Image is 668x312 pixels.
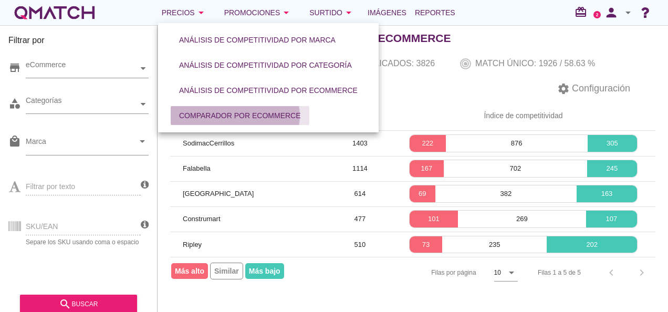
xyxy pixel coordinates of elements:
button: Configuración [549,79,639,98]
p: 382 [435,189,577,199]
th: Índice de competitividad: Not sorted. [391,101,655,131]
i: arrow_drop_down [195,6,207,19]
p: 107 [586,214,637,224]
span: Más bajo [245,263,284,279]
span: Similar [210,263,243,279]
div: Comparador por eCommerce [179,110,301,121]
i: arrow_drop_down [505,266,518,279]
a: Análisis de competitividad por marca [166,27,348,53]
p: 73 [410,240,442,250]
span: Ripley [183,241,202,248]
span: Más alto [171,263,208,279]
text: 2 [596,12,599,17]
h3: Filtrar por [8,34,149,51]
i: settings [557,82,570,95]
span: Construmart [183,215,221,223]
p: 269 [458,214,586,224]
td: 1114 [329,156,391,181]
p: 163 [577,189,637,199]
p: 202 [547,240,637,250]
i: local_mall [8,135,21,148]
a: white-qmatch-logo [13,2,97,23]
div: Filas 1 a 5 de 5 [538,268,581,277]
i: arrow_drop_down [622,6,634,19]
p: 876 [446,138,588,149]
i: category [8,97,21,110]
i: arrow_drop_down [280,6,293,19]
span: Reportes [415,6,455,19]
p: 235 [442,240,547,250]
div: buscar [28,298,129,310]
span: Falabella [183,164,211,172]
span: Configuración [570,81,630,96]
p: 167 [410,163,444,174]
p: 222 [410,138,446,149]
p: 305 [588,138,637,149]
div: Promociones [224,6,293,19]
button: Comparador por eCommerce [171,106,309,125]
div: Análisis de competitividad por marca [179,35,336,46]
p: 69 [410,189,435,199]
div: Análisis de competitividad por categoría [179,60,352,71]
div: Surtido [309,6,355,19]
i: person [601,5,622,20]
div: Análisis de competitividad por eCommerce [179,85,358,96]
p: 702 [444,163,587,174]
button: Surtido [301,2,363,23]
i: store [8,61,21,74]
button: Promociones [216,2,301,23]
button: Análisis de competitividad por marca [171,30,344,49]
a: Imágenes [363,2,411,23]
button: Análisis de competitividad por categoría [171,56,360,75]
p: 101 [410,214,458,224]
i: arrow_drop_down [136,135,149,148]
a: Comparador por eCommerce [166,103,314,128]
td: 510 [329,232,391,257]
p: 245 [587,163,637,174]
a: Análisis de competitividad por categoría [166,53,364,78]
td: 614 [329,181,391,206]
a: 2 [593,11,601,18]
td: 477 [329,206,391,232]
div: Filas por página [326,257,518,288]
i: redeem [575,6,591,18]
a: Análisis de competitividad por eCommerce [166,78,370,103]
div: 10 [494,268,501,277]
span: Imágenes [368,6,406,19]
div: Precios [162,6,207,19]
button: Precios [153,2,216,23]
span: SodimacCerrillos [183,139,234,147]
button: Análisis de competitividad por eCommerce [171,81,366,100]
a: Reportes [411,2,460,23]
i: arrow_drop_down [342,6,355,19]
td: 1403 [329,131,391,156]
span: [GEOGRAPHIC_DATA] [183,190,254,197]
i: search [59,298,71,310]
